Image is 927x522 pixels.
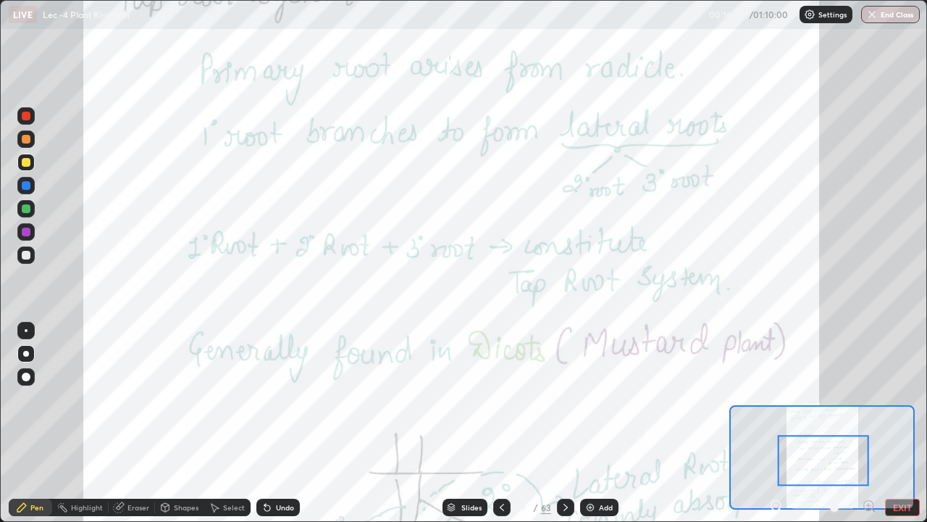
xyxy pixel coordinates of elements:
[861,6,920,23] button: End Class
[174,504,198,511] div: Shapes
[461,504,482,511] div: Slides
[584,502,596,513] img: add-slide-button
[885,499,920,516] button: EXIT
[43,9,130,20] p: Lec -4 Plant Kingdom
[30,504,43,511] div: Pen
[804,9,815,20] img: class-settings-icons
[541,501,551,514] div: 63
[534,503,538,512] div: /
[516,503,531,512] div: 9
[223,504,245,511] div: Select
[13,9,33,20] p: LIVE
[818,11,847,18] p: Settings
[127,504,149,511] div: Eraser
[599,504,613,511] div: Add
[276,504,294,511] div: Undo
[866,9,878,20] img: end-class-cross
[71,504,103,511] div: Highlight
